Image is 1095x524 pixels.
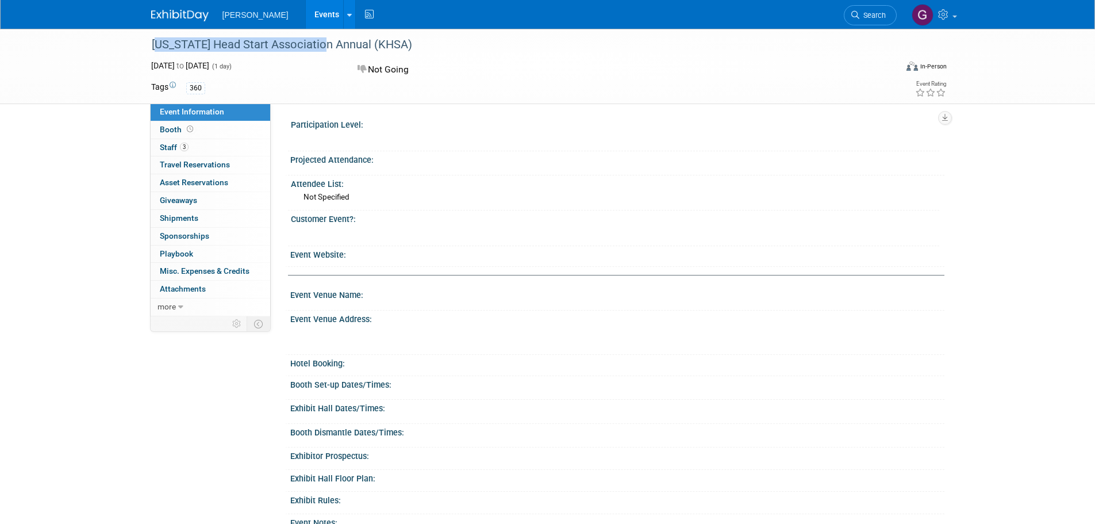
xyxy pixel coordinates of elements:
span: Travel Reservations [160,160,230,169]
div: Participation Level: [291,116,939,131]
span: Playbook [160,249,193,258]
div: Exhibit Hall Floor Plan: [290,470,944,484]
span: Shipments [160,213,198,223]
a: Misc. Expenses & Credits [151,263,270,280]
a: Booth [151,121,270,139]
div: Exhibitor Prospectus: [290,447,944,462]
span: Misc. Expenses & Credits [160,266,249,276]
a: Playbook [151,246,270,263]
span: Giveaways [160,196,197,205]
span: Asset Reservations [160,178,228,187]
div: Not Going [354,60,608,80]
span: Attachments [160,284,206,293]
div: Event Venue Name: [290,286,944,301]
span: (1 day) [211,63,232,70]
div: 360 [186,82,205,94]
div: Booth Set-up Dates/Times: [290,376,944,391]
div: Customer Event?: [291,211,939,225]
span: [DATE] [DATE] [151,61,209,70]
div: [US_STATE] Head Start Association Annual (KHSA) [148,35,879,55]
img: Format-Inperson.png [906,62,918,71]
span: [PERSON_NAME] [222,10,289,20]
div: Hotel Booking: [290,355,944,369]
a: Shipments [151,210,270,227]
a: Staff3 [151,139,270,156]
td: Tags [151,81,176,94]
img: Greg Friesen [912,4,933,26]
div: Event Format [829,60,947,77]
a: more [151,299,270,316]
div: Projected Attendance: [290,151,944,166]
span: Sponsorships [160,231,209,240]
span: Search [859,11,886,20]
span: Booth [160,125,195,134]
td: Toggle Event Tabs [247,316,270,331]
div: Exhibit Hall Dates/Times: [290,400,944,414]
div: Event Rating [915,81,946,87]
div: In-Person [920,62,947,71]
a: Sponsorships [151,228,270,245]
div: Event Website: [290,246,944,261]
span: Booth not reserved yet [185,125,195,133]
span: Staff [160,143,189,152]
a: Travel Reservations [151,156,270,174]
a: Search [844,5,897,25]
div: Event Venue Address: [290,311,944,325]
a: Giveaways [151,192,270,209]
div: Not Specified [303,192,935,202]
div: Exhibit Rules: [290,492,944,506]
span: to [175,61,186,70]
span: Event Information [160,107,224,116]
span: more [157,302,176,311]
div: Booth Dismantle Dates/Times: [290,424,944,438]
a: Attachments [151,281,270,298]
a: Event Information [151,104,270,121]
td: Personalize Event Tab Strip [227,316,247,331]
img: ExhibitDay [151,10,209,21]
a: Asset Reservations [151,174,270,192]
div: Attendee List: [291,175,939,190]
span: 3 [180,143,189,151]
